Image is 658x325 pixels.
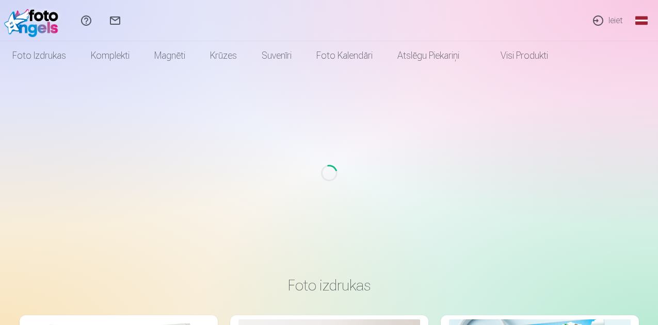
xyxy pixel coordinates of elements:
[78,41,142,70] a: Komplekti
[142,41,198,70] a: Magnēti
[385,41,472,70] a: Atslēgu piekariņi
[198,41,249,70] a: Krūzes
[4,4,63,37] img: /fa1
[304,41,385,70] a: Foto kalendāri
[249,41,304,70] a: Suvenīri
[472,41,560,70] a: Visi produkti
[28,276,631,295] h3: Foto izdrukas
